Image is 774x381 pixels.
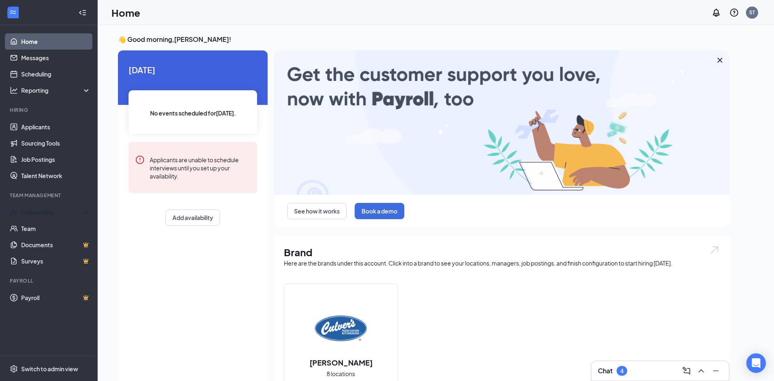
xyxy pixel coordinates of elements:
[78,9,87,17] svg: Collapse
[715,55,725,65] svg: Cross
[21,168,91,184] a: Talent Network
[21,365,78,373] div: Switch to admin view
[21,135,91,151] a: Sourcing Tools
[21,119,91,135] a: Applicants
[166,209,220,226] button: Add availability
[21,220,91,237] a: Team
[598,366,613,375] h3: Chat
[111,6,140,20] h1: Home
[729,8,739,17] svg: QuestionInfo
[129,63,257,76] span: [DATE]
[21,290,91,306] a: PayrollCrown
[21,237,91,253] a: DocumentsCrown
[21,208,84,216] div: Onboarding
[284,259,720,267] div: Here are the brands under this account. Click into a brand to see your locations, managers, job p...
[301,357,381,368] h2: [PERSON_NAME]
[21,66,91,82] a: Scheduling
[21,33,91,50] a: Home
[10,365,18,373] svg: Settings
[284,245,720,259] h1: Brand
[10,107,89,113] div: Hiring
[696,366,706,376] svg: ChevronUp
[10,86,18,94] svg: Analysis
[21,253,91,269] a: SurveysCrown
[21,151,91,168] a: Job Postings
[709,364,722,377] button: Minimize
[711,366,721,376] svg: Minimize
[287,203,347,219] button: See how it works
[746,353,766,373] div: Open Intercom Messenger
[274,50,730,195] img: payroll-large.gif
[620,368,624,374] div: 4
[327,369,355,378] span: 8 locations
[680,364,693,377] button: ComposeMessage
[682,366,691,376] svg: ComposeMessage
[355,203,404,219] button: Book a demo
[150,109,236,118] span: No events scheduled for [DATE] .
[315,302,367,354] img: Culver's
[118,35,730,44] h3: 👋 Good morning, [PERSON_NAME] !
[150,155,251,180] div: Applicants are unable to schedule interviews until you set up your availability.
[9,8,17,16] svg: WorkstreamLogo
[10,192,89,199] div: Team Management
[10,277,89,284] div: Payroll
[10,208,18,216] svg: UserCheck
[21,86,91,94] div: Reporting
[709,245,720,255] img: open.6027fd2a22e1237b5b06.svg
[749,9,755,16] div: ST
[21,50,91,66] a: Messages
[135,155,145,165] svg: Error
[711,8,721,17] svg: Notifications
[695,364,708,377] button: ChevronUp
